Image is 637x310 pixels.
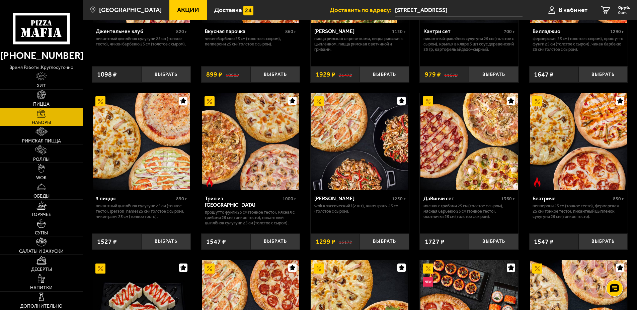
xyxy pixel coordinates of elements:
[97,238,117,245] span: 1527 ₽
[205,177,215,187] img: Острое блюдо
[311,93,409,190] a: АкционныйВилла Капри
[33,102,50,107] span: Пицца
[99,7,162,13] span: [GEOGRAPHIC_DATA]
[96,203,187,219] p: Пикантный цыплёнок сулугуни 25 см (тонкое тесто), [PERSON_NAME] 25 см (толстое с сыром), Чикен Ра...
[33,194,50,199] span: Обеды
[205,264,215,274] img: Акционный
[423,203,515,219] p: Мясная с грибами 25 см (толстое с сыром), Мясная Барбекю 25 см (тонкое тесто), Охотничья 25 см (т...
[469,66,518,83] button: Выбрать
[529,93,628,190] a: АкционныйОстрое блюдоБеатриче
[206,71,222,78] span: 899 ₽
[314,96,324,106] img: Акционный
[504,29,515,34] span: 700 г
[20,304,63,309] span: Дополнительно
[530,93,627,190] img: Беатриче
[392,29,406,34] span: 1120 г
[96,195,174,202] div: 3 пиццы
[610,29,624,34] span: 1290 г
[35,231,48,235] span: Супы
[533,203,624,219] p: Пепперони 25 см (тонкое тесто), Фермерская 25 см (тонкое тесто), Пикантный цыплёнок сулугуни 25 с...
[532,264,542,274] img: Акционный
[613,196,624,202] span: 850 г
[30,286,53,290] span: Напитки
[37,84,46,88] span: Хит
[285,29,296,34] span: 860 г
[176,29,187,34] span: 820 г
[423,195,499,202] div: ДаВинчи сет
[618,5,630,10] span: 0 руб.
[205,96,215,106] img: Акционный
[226,71,239,78] s: 1098 ₽
[423,277,433,287] img: Новинка
[93,93,190,190] img: 3 пиццы
[423,28,502,34] div: Кантри сет
[206,238,226,245] span: 1547 ₽
[36,176,47,180] span: WOK
[395,4,523,16] input: Ваш адрес доставки
[330,7,395,13] span: Доставить по адресу:
[32,212,51,217] span: Горячее
[314,28,390,34] div: [PERSON_NAME]
[97,71,117,78] span: 1098 ₽
[339,71,352,78] s: 2147 ₽
[339,238,352,245] s: 1517 ₽
[31,267,52,272] span: Десерты
[578,66,628,83] button: Выбрать
[201,93,300,190] a: АкционныйОстрое блюдоТрио из Рио
[314,195,390,202] div: [PERSON_NAME]
[532,177,542,187] img: Острое блюдо
[214,7,242,13] span: Доставка
[532,96,542,106] img: Акционный
[314,203,406,214] p: Wok классический L (2 шт), Чикен Ранч 25 см (толстое с сыром).
[314,264,324,274] img: Акционный
[533,36,624,52] p: Фермерская 25 см (толстое с сыром), Прошутто Фунги 25 см (толстое с сыром), Чикен Барбекю 25 см (...
[360,233,409,250] button: Выбрать
[141,66,190,83] button: Выбрать
[423,96,433,106] img: Акционный
[316,71,335,78] span: 1929 ₽
[578,233,628,250] button: Выбрать
[444,71,458,78] s: 1167 ₽
[395,4,523,16] span: проспект Энгельса, 143к3
[95,264,105,274] img: Акционный
[92,93,191,190] a: Акционный3 пиццы
[501,196,515,202] span: 1360 г
[202,93,299,190] img: Трио из Рио
[423,36,515,52] p: Пикантный цыплёнок сулугуни 25 см (толстое с сыром), крылья в кляре 5 шт соус деревенский 25 гр, ...
[96,36,187,47] p: Пикантный цыплёнок сулугуни 25 см (тонкое тесто), Чикен Барбекю 25 см (толстое с сыром).
[423,264,433,274] img: Акционный
[177,7,199,13] span: Акции
[141,233,190,250] button: Выбрать
[618,11,630,15] span: 0 шт.
[360,66,409,83] button: Выбрать
[392,196,406,202] span: 1250 г
[251,233,300,250] button: Выбрать
[32,120,51,125] span: Наборы
[22,139,61,143] span: Римская пицца
[533,195,611,202] div: Беатриче
[176,196,187,202] span: 890 г
[243,6,253,16] img: 15daf4d41897b9f0e9f617042186c801.svg
[425,71,441,78] span: 979 ₽
[205,195,281,208] div: Трио из [GEOGRAPHIC_DATA]
[205,210,296,226] p: Прошутто Фунги 25 см (тонкое тесто), Мясная с грибами 25 см (тонкое тесто), Пикантный цыплёнок су...
[420,93,519,190] a: АкционныйДаВинчи сет
[19,249,64,254] span: Салаты и закуски
[469,233,518,250] button: Выбрать
[314,36,406,52] p: Пицца Римская с креветками, Пицца Римская с цыплёнком, Пицца Римская с ветчиной и грибами.
[534,238,554,245] span: 1547 ₽
[283,196,296,202] span: 1000 г
[425,238,445,245] span: 1727 ₽
[311,93,408,190] img: Вилла Капри
[533,28,609,34] div: Вилладжио
[95,96,105,106] img: Акционный
[559,7,587,13] span: В кабинет
[420,93,517,190] img: ДаВинчи сет
[205,28,284,34] div: Вкусная парочка
[251,66,300,83] button: Выбрать
[534,71,554,78] span: 1647 ₽
[96,28,174,34] div: Джентельмен клуб
[205,36,296,47] p: Чикен Барбекю 25 см (толстое с сыром), Пепперони 25 см (толстое с сыром).
[316,238,335,245] span: 1299 ₽
[33,157,50,162] span: Роллы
